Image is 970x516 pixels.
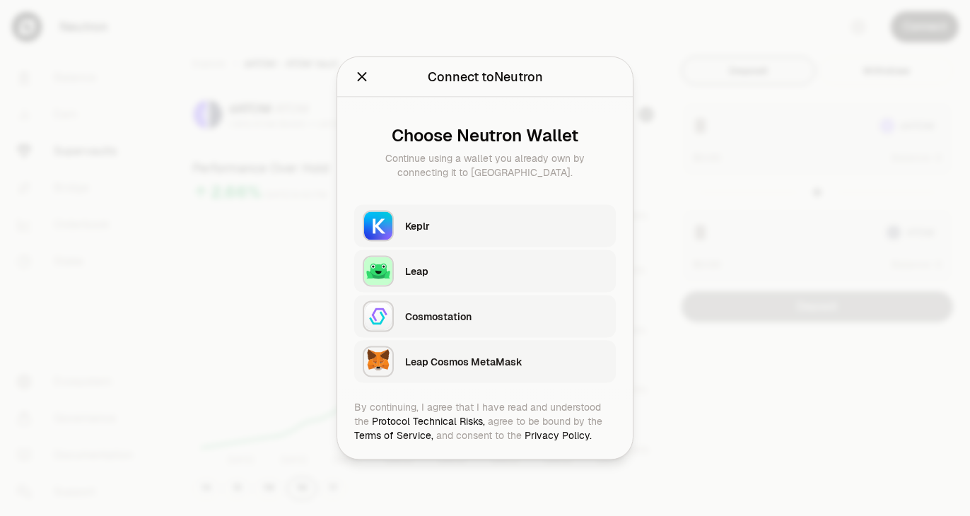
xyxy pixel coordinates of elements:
div: Leap [405,264,607,278]
a: Protocol Technical Risks, [372,415,485,428]
img: Keplr [363,211,394,242]
div: Leap Cosmos MetaMask [405,355,607,369]
button: LeapLeap [354,250,616,293]
button: Close [354,67,370,87]
img: Leap [363,256,394,287]
div: Choose Neutron Wallet [366,126,604,146]
img: Leap Cosmos MetaMask [363,346,394,377]
a: Terms of Service, [354,429,433,442]
button: Leap Cosmos MetaMaskLeap Cosmos MetaMask [354,341,616,383]
div: Keplr [405,219,607,233]
img: Cosmostation [363,301,394,332]
div: Cosmostation [405,310,607,324]
div: Continue using a wallet you already own by connecting it to [GEOGRAPHIC_DATA]. [366,151,604,180]
button: KeplrKeplr [354,205,616,247]
div: Connect to Neutron [428,67,543,87]
a: Privacy Policy. [525,429,592,442]
button: CosmostationCosmostation [354,295,616,338]
div: By continuing, I agree that I have read and understood the agree to be bound by the and consent t... [354,400,616,442]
